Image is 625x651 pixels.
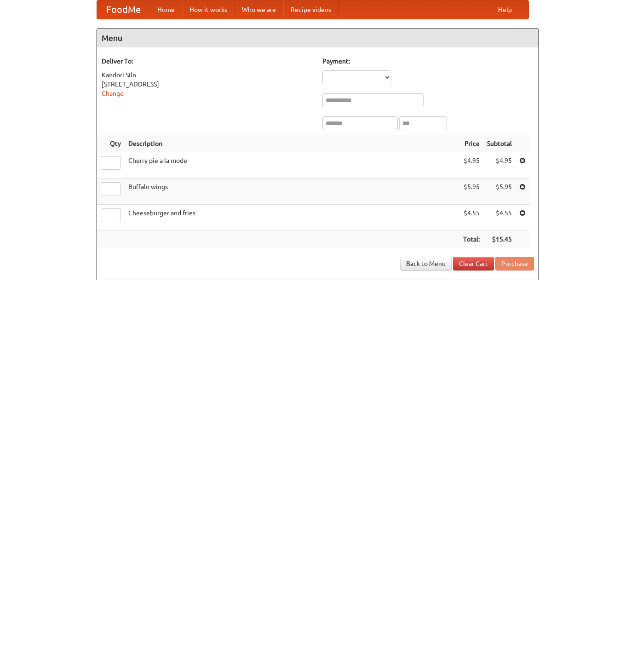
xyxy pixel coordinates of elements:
[235,0,283,19] a: Who we are
[322,57,534,66] h5: Payment:
[483,231,516,248] th: $15.45
[102,70,313,80] div: Kandori Siln
[150,0,182,19] a: Home
[125,205,459,231] td: Cheeseburger and fries
[459,135,483,152] th: Price
[97,0,150,19] a: FoodMe
[459,231,483,248] th: Total:
[102,57,313,66] h5: Deliver To:
[102,90,124,97] a: Change
[483,179,516,205] td: $5.95
[483,152,516,179] td: $4.95
[97,135,125,152] th: Qty
[459,179,483,205] td: $5.95
[459,152,483,179] td: $4.95
[102,80,313,89] div: [STREET_ADDRESS]
[125,152,459,179] td: Cherry pie a la mode
[483,135,516,152] th: Subtotal
[182,0,235,19] a: How it works
[125,135,459,152] th: Description
[459,205,483,231] td: $4.55
[453,257,494,271] a: Clear Cart
[495,257,534,271] button: Purchase
[400,257,452,271] a: Back to Menu
[283,0,338,19] a: Recipe videos
[125,179,459,205] td: Buffalo wings
[491,0,519,19] a: Help
[483,205,516,231] td: $4.55
[97,29,539,47] h4: Menu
